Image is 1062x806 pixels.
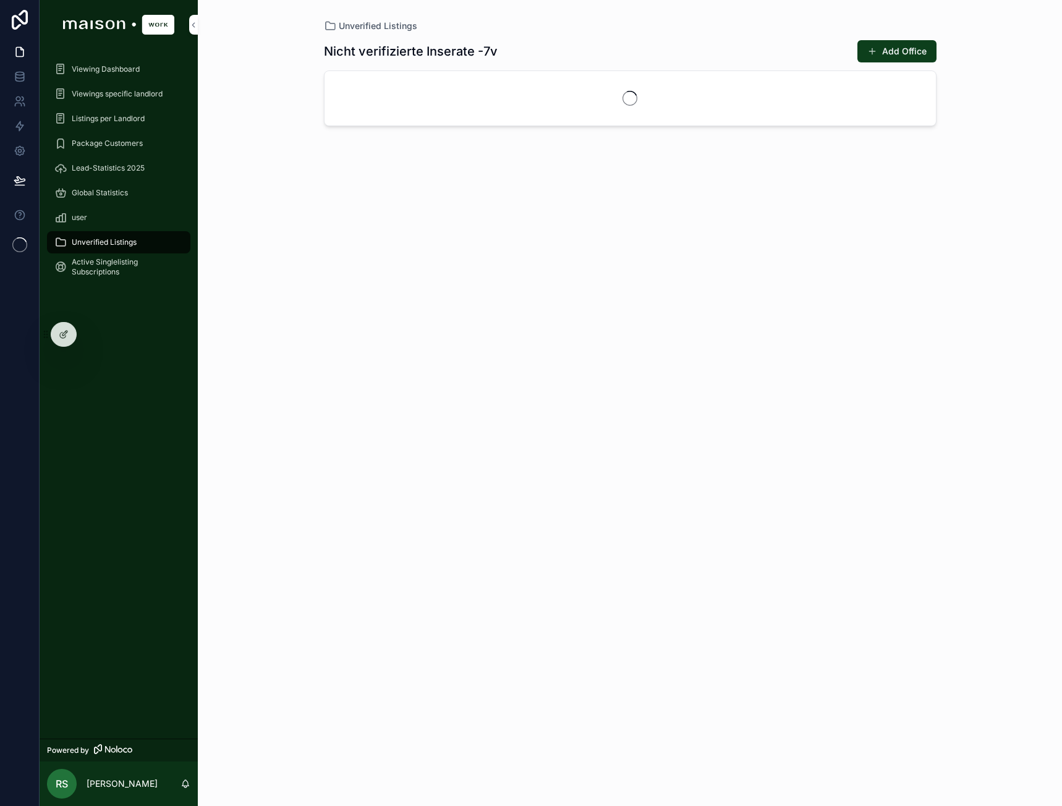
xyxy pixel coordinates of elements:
a: Lead-Statistics 2025 [47,157,190,179]
a: Active Singlelisting Subscriptions [47,256,190,278]
a: Viewings specific landlord [47,83,190,105]
span: Global Statistics [72,188,128,198]
span: Lead-Statistics 2025 [72,163,145,173]
a: Powered by [40,739,198,761]
img: App logo [63,15,174,35]
h1: Nicht verifizierte Inserate -7v [324,43,498,60]
span: RS [56,776,68,791]
span: user [72,213,87,223]
span: Unverified Listings [72,237,137,247]
a: user [47,206,190,229]
a: Viewing Dashboard [47,58,190,80]
a: Unverified Listings [47,231,190,253]
a: Package Customers [47,132,190,155]
span: Active Singlelisting Subscriptions [72,257,178,277]
span: Viewing Dashboard [72,64,140,74]
p: [PERSON_NAME] [87,778,158,790]
span: Viewings specific landlord [72,89,163,99]
div: scrollable content [40,49,198,294]
span: Listings per Landlord [72,114,145,124]
button: Add Office [857,40,937,62]
span: Powered by [47,745,89,755]
a: Global Statistics [47,182,190,204]
span: Unverified Listings [339,20,417,32]
a: Unverified Listings [324,20,417,32]
span: Package Customers [72,138,143,148]
a: Listings per Landlord [47,108,190,130]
